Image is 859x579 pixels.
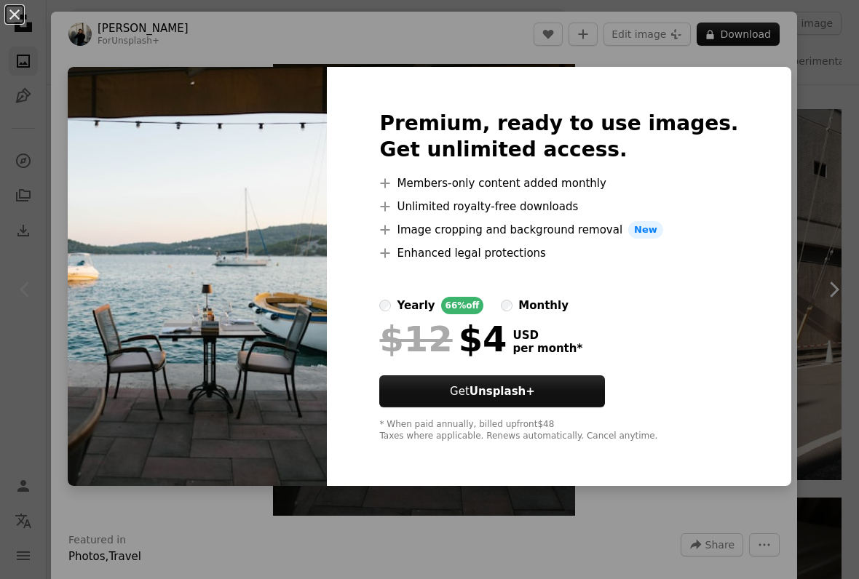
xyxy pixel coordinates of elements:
[379,300,391,311] input: yearly66%off
[470,385,535,398] strong: Unsplash+
[379,320,507,358] div: $4
[379,111,738,163] h2: Premium, ready to use images. Get unlimited access.
[512,342,582,355] span: per month *
[512,329,582,342] span: USD
[379,375,605,407] button: GetUnsplash+
[379,320,452,358] span: $12
[379,221,738,239] li: Image cropping and background removal
[518,297,569,314] div: monthly
[379,419,738,442] div: * When paid annually, billed upfront $48 Taxes where applicable. Renews automatically. Cancel any...
[628,221,663,239] span: New
[379,244,738,262] li: Enhanced legal protections
[397,297,435,314] div: yearly
[68,67,327,486] img: premium_photo-1756175546675-f55b02bfa6e2
[441,297,484,314] div: 66% off
[379,198,738,215] li: Unlimited royalty-free downloads
[379,175,738,192] li: Members-only content added monthly
[501,300,512,311] input: monthly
